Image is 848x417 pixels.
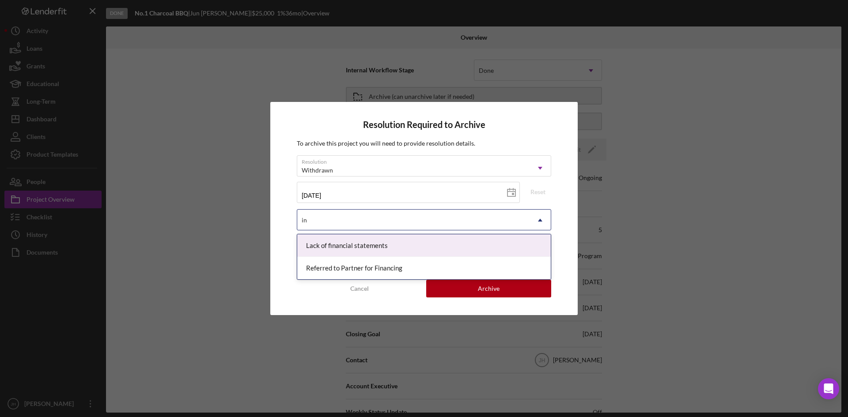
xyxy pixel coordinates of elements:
[297,234,551,257] div: Lack of financial statements
[297,139,551,148] p: To archive this project you will need to provide resolution details.
[297,280,422,297] button: Cancel
[302,167,333,174] div: Withdrawn
[297,120,551,130] h4: Resolution Required to Archive
[478,280,500,297] div: Archive
[297,257,551,279] div: Referred to Partner for Financing
[818,378,839,399] div: Open Intercom Messenger
[426,280,551,297] button: Archive
[350,280,369,297] div: Cancel
[525,185,551,199] button: Reset
[530,185,545,199] div: Reset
